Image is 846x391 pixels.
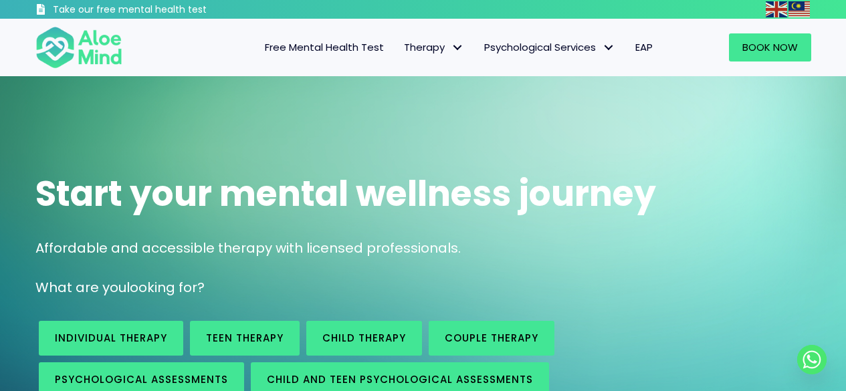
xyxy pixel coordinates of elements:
[190,321,300,356] a: Teen Therapy
[766,1,788,17] a: English
[35,3,278,19] a: Take our free mental health test
[429,321,554,356] a: Couple therapy
[445,331,538,345] span: Couple therapy
[53,3,278,17] h3: Take our free mental health test
[448,38,467,57] span: Therapy: submenu
[635,40,653,54] span: EAP
[255,33,394,61] a: Free Mental Health Test
[35,239,811,258] p: Affordable and accessible therapy with licensed professionals.
[265,40,384,54] span: Free Mental Health Test
[306,321,422,356] a: Child Therapy
[484,40,615,54] span: Psychological Services
[788,1,810,17] img: ms
[126,278,205,297] span: looking for?
[474,33,625,61] a: Psychological ServicesPsychological Services: submenu
[394,33,474,61] a: TherapyTherapy: submenu
[55,331,167,345] span: Individual therapy
[267,372,533,386] span: Child and Teen Psychological assessments
[39,321,183,356] a: Individual therapy
[35,25,122,70] img: Aloe mind Logo
[404,40,464,54] span: Therapy
[625,33,663,61] a: EAP
[140,33,663,61] nav: Menu
[599,38,619,57] span: Psychological Services: submenu
[742,40,798,54] span: Book Now
[797,345,827,374] a: Whatsapp
[729,33,811,61] a: Book Now
[322,331,406,345] span: Child Therapy
[788,1,811,17] a: Malay
[766,1,787,17] img: en
[55,372,228,386] span: Psychological assessments
[35,169,656,218] span: Start your mental wellness journey
[206,331,284,345] span: Teen Therapy
[35,278,126,297] span: What are you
